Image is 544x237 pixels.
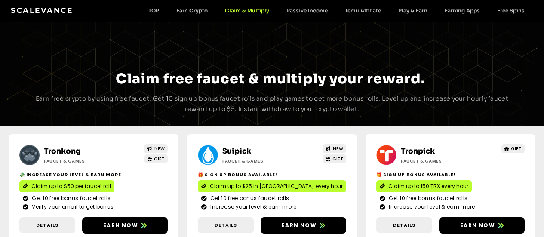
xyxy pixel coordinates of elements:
[30,203,114,211] span: Verify your email to get bonus
[208,194,289,202] span: Get 10 free bonus faucet rolls
[210,182,343,190] span: Claim up to $25 in [GEOGRAPHIC_DATA] every hour
[215,222,237,229] span: Details
[140,7,168,14] a: TOP
[30,194,111,202] span: Get 10 free bonus faucet rolls
[116,70,425,87] span: Claim free faucet & multiply your reward.
[144,154,168,163] a: GIFT
[19,172,168,178] h2: 💸 Increase your level & earn more
[333,145,344,152] span: NEW
[198,180,346,192] a: Claim up to $25 in [GEOGRAPHIC_DATA] every hour
[216,7,278,14] a: Claim & Multiply
[390,7,436,14] a: Play & Earn
[387,203,475,211] span: Increase your level & earn more
[208,203,296,211] span: Increase your level & earn more
[501,144,525,153] a: GIFT
[144,144,168,153] a: NEW
[332,156,343,162] span: GIFT
[44,147,81,156] a: Tronkong
[103,222,138,229] span: Earn now
[168,7,216,14] a: Earn Crypto
[393,222,415,229] span: Details
[19,180,114,192] a: Claim up to $50 per faucet roll
[11,6,73,15] a: Scalevance
[436,7,489,14] a: Earning Apps
[19,217,75,233] a: Details
[222,147,251,156] a: Suipick
[261,217,346,234] a: Earn now
[198,172,346,178] h2: 🎁 Sign Up Bonus Available!
[154,156,165,162] span: GIFT
[439,217,525,234] a: Earn now
[282,222,317,229] span: Earn now
[140,7,533,14] nav: Menu
[222,158,300,164] h2: Faucet & Games
[336,7,390,14] a: Temu Affiliate
[82,217,168,234] a: Earn now
[36,222,58,229] span: Details
[388,182,468,190] span: Claim up to 150 TRX every hour
[31,182,111,190] span: Claim up to $50 per faucet roll
[44,158,121,164] h2: Faucet & Games
[401,147,435,156] a: Tronpick
[376,180,472,192] a: Claim up to 150 TRX every hour
[460,222,495,229] span: Earn now
[323,144,346,153] a: NEW
[278,7,336,14] a: Passive Income
[323,154,347,163] a: GIFT
[387,194,467,202] span: Get 10 free bonus faucet rolls
[154,145,165,152] span: NEW
[376,217,432,233] a: Details
[511,145,522,152] span: GIFT
[27,94,517,114] p: Earn free crypto by using free faucet. Get 10 sign up bonus faucet rolls and play games to get mo...
[376,172,525,178] h2: 🎁 Sign Up Bonus Available!
[489,7,533,14] a: Free Spins
[401,158,478,164] h2: Faucet & Games
[198,217,254,233] a: Details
